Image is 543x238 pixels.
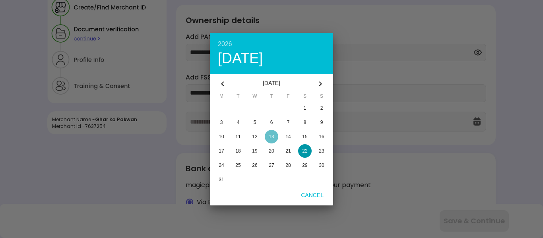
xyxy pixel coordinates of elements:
[280,144,297,158] button: 21
[280,130,297,143] button: 14
[254,120,256,125] span: 5
[263,93,280,101] span: T
[263,130,280,143] button: 13
[297,116,313,129] button: 8
[302,134,307,139] span: 15
[280,93,297,101] span: F
[230,159,246,172] button: 25
[230,144,246,158] button: 18
[230,130,246,143] button: 11
[287,120,290,125] span: 7
[320,120,323,125] span: 9
[269,163,274,168] span: 27
[219,177,224,182] span: 31
[319,134,324,139] span: 16
[269,148,274,154] span: 20
[219,148,224,154] span: 17
[285,148,291,154] span: 21
[297,144,313,158] button: 22
[230,93,246,101] span: T
[297,101,313,115] button: 1
[319,148,324,154] span: 23
[235,148,240,154] span: 18
[313,159,330,172] button: 30
[218,51,325,66] div: [DATE]
[213,116,230,129] button: 3
[319,163,324,168] span: 30
[297,159,313,172] button: 29
[320,105,323,111] span: 2
[213,173,230,186] button: 31
[218,41,325,47] div: 2026
[304,105,306,111] span: 1
[297,93,313,101] span: S
[246,130,263,143] button: 12
[269,134,274,139] span: 13
[295,192,330,198] span: Cancel
[220,120,223,125] span: 3
[285,163,291,168] span: 28
[235,163,240,168] span: 25
[232,74,311,93] div: [DATE]
[252,148,257,154] span: 19
[263,159,280,172] button: 27
[213,159,230,172] button: 24
[213,93,230,101] span: M
[263,116,280,129] button: 6
[313,101,330,115] button: 2
[302,163,307,168] span: 29
[295,188,330,202] button: Cancel
[235,134,240,139] span: 11
[219,134,224,139] span: 10
[219,163,224,168] span: 24
[280,116,297,129] button: 7
[246,144,263,158] button: 19
[246,116,263,129] button: 5
[237,120,240,125] span: 4
[230,116,246,129] button: 4
[302,148,307,154] span: 22
[304,120,306,125] span: 8
[213,130,230,143] button: 10
[246,93,263,101] span: W
[246,159,263,172] button: 26
[252,163,257,168] span: 26
[270,120,273,125] span: 6
[313,93,330,101] span: S
[313,144,330,158] button: 23
[213,144,230,158] button: 17
[297,130,313,143] button: 15
[313,130,330,143] button: 16
[252,134,257,139] span: 12
[263,144,280,158] button: 20
[313,116,330,129] button: 9
[285,134,291,139] span: 14
[280,159,297,172] button: 28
